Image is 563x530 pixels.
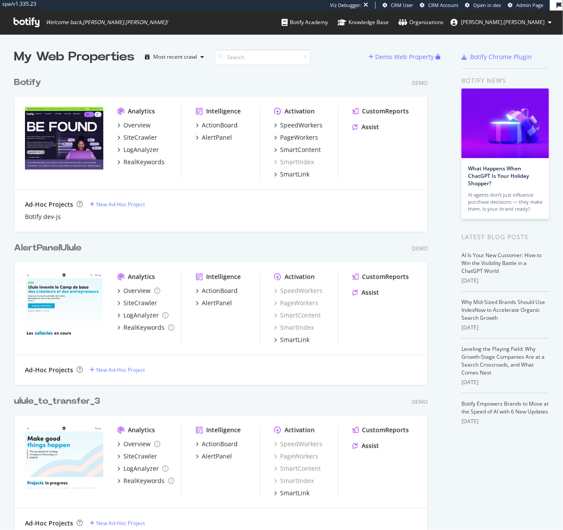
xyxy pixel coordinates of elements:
[391,2,413,8] span: CRM User
[25,107,103,170] img: Botify
[338,11,389,34] a: Knowledge Base
[90,366,145,374] a: New Ad-Hoc Project
[117,464,169,473] a: LogAnalyzer
[420,2,458,9] a: CRM Account
[196,286,238,295] a: ActionBoard
[274,489,310,498] a: SmartLink
[280,336,310,344] div: SmartLink
[468,165,529,187] a: What Happens When ChatGPT Is Your Holiday Shopper?
[362,107,409,116] div: CustomReports
[274,464,321,473] div: SmartContent
[274,477,314,485] a: SmartIndex
[128,272,155,281] div: Analytics
[153,54,197,60] div: Most recent crawl
[215,49,311,65] input: Search
[280,133,318,142] div: PageWorkers
[285,107,315,116] div: Activation
[508,2,543,9] a: Admin Page
[274,440,323,449] a: SpeedWorkers
[274,323,314,332] a: SmartIndex
[25,366,73,375] div: Ad-Hoc Projects
[461,88,549,158] img: What Happens When ChatGPT Is Your Holiday Shopper?
[412,245,428,252] div: Demo
[117,452,157,461] a: SiteCrawler
[196,299,232,307] a: AlertPanel
[274,286,323,295] a: SpeedWorkers
[274,336,310,344] a: SmartLink
[117,323,174,332] a: RealKeywords
[461,53,532,61] a: Botify Chrome Plugin
[274,299,318,307] a: PageWorkers
[123,464,159,473] div: LogAnalyzer
[46,19,168,26] span: Welcome back, [PERSON_NAME].[PERSON_NAME] !
[128,107,155,116] div: Analytics
[196,121,238,130] a: ActionBoard
[117,145,159,154] a: LogAnalyzer
[123,145,159,154] div: LogAnalyzer
[362,123,379,131] div: Assist
[14,395,104,408] a: ulule_to_transfer_3
[398,18,443,27] div: Organizations
[280,121,323,130] div: SpeedWorkers
[352,107,409,116] a: CustomReports
[123,121,151,130] div: Overview
[117,477,174,485] a: RealKeywords
[117,121,151,130] a: Overview
[123,452,157,461] div: SiteCrawler
[274,121,323,130] a: SpeedWorkers
[362,288,379,297] div: Assist
[352,272,409,281] a: CustomReports
[274,145,321,154] a: SmartContent
[274,452,318,461] a: PageWorkers
[369,53,436,60] a: Demo Web Property
[123,440,151,449] div: Overview
[274,311,321,320] a: SmartContent
[362,442,379,450] div: Assist
[375,53,434,61] div: Demo Web Property
[281,11,328,34] a: Botify Academy
[274,158,314,166] div: SmartIndex
[117,286,160,295] a: Overview
[461,400,549,415] a: Botify Empowers Brands to Move at the Speed of AI with 6 New Updates
[470,53,532,61] div: Botify Chrome Plugin
[285,426,315,435] div: Activation
[196,133,232,142] a: AlertPanel
[362,426,409,435] div: CustomReports
[330,2,362,9] div: Viz Debugger:
[352,123,379,131] a: Assist
[369,50,436,64] button: Demo Web Property
[117,299,157,307] a: SiteCrawler
[281,18,328,27] div: Botify Academy
[25,272,103,335] img: AlertPanelUlule
[117,133,157,142] a: SiteCrawler
[123,133,157,142] div: SiteCrawler
[14,48,134,66] div: My Web Properties
[202,286,238,295] div: ActionBoard
[280,489,310,498] div: SmartLink
[461,18,545,26] span: nicolas.verbeke
[274,170,310,179] a: SmartLink
[412,398,428,406] div: Demo
[206,272,241,281] div: Intelligence
[362,272,409,281] div: CustomReports
[96,519,145,527] div: New Ad-Hoc Project
[428,2,458,8] span: CRM Account
[280,170,310,179] div: SmartLink
[443,15,559,29] button: [PERSON_NAME].[PERSON_NAME]
[14,395,100,408] div: ulule_to_transfer_3
[206,426,241,435] div: Intelligence
[25,212,61,221] a: Botify dev-js
[123,477,165,485] div: RealKeywords
[352,288,379,297] a: Assist
[468,191,542,212] div: AI agents don’t just influence purchase decisions — they make them. Is your brand ready?
[461,298,545,322] a: Why Mid-Sized Brands Should Use IndexNow to Accelerate Organic Search Growth
[352,426,409,435] a: CustomReports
